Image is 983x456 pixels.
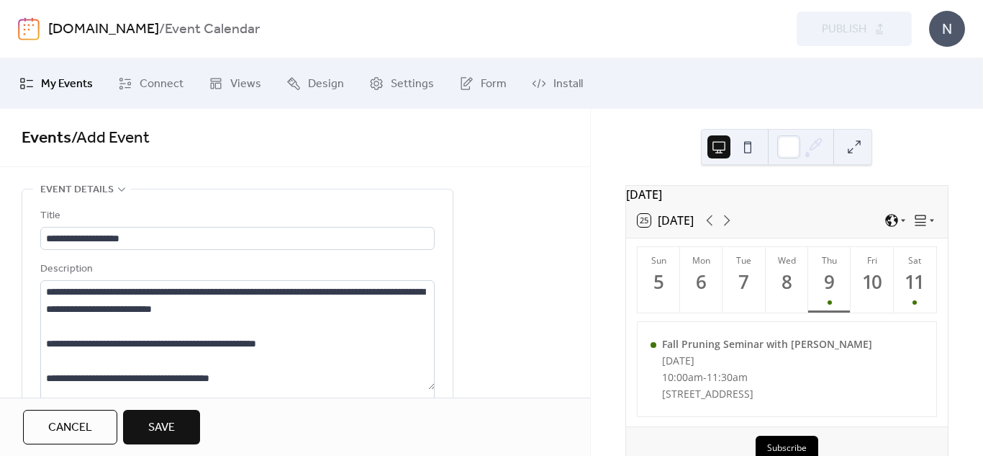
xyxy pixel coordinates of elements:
button: Sun5 [638,247,680,313]
span: Design [308,76,344,93]
button: Cancel [23,410,117,444]
div: 5 [647,270,671,294]
span: Install [553,76,583,93]
div: Sat [898,254,932,267]
a: Install [521,64,594,103]
div: 10 [861,270,884,294]
span: Views [230,76,261,93]
span: 10:00am [662,370,703,384]
button: Fri10 [851,247,893,313]
div: [DATE] [662,354,872,367]
div: Thu [812,254,846,267]
span: Event details [40,182,114,199]
div: 11 [903,270,927,294]
div: [STREET_ADDRESS] [662,387,872,401]
button: Tue7 [722,247,765,313]
a: Connect [107,64,194,103]
span: Cancel [48,419,92,437]
button: Wed8 [766,247,808,313]
b: / [159,16,165,43]
div: Wed [770,254,804,267]
a: My Events [9,64,104,103]
button: 25[DATE] [633,210,699,231]
div: 6 [689,270,713,294]
span: Save [148,419,175,437]
button: Sat11 [894,247,936,313]
a: Design [276,64,355,103]
a: Views [198,64,272,103]
div: 7 [733,270,756,294]
button: Mon6 [680,247,722,313]
span: Settings [391,76,434,93]
div: [DATE] [626,186,948,203]
div: Mon [684,254,718,267]
a: Events [22,122,71,154]
a: [DOMAIN_NAME] [48,16,159,43]
span: Connect [140,76,184,93]
div: 9 [817,270,841,294]
span: Form [481,76,507,93]
button: Thu9 [808,247,851,313]
a: Form [448,64,517,103]
div: Title [40,207,432,225]
div: Fall Pruning Seminar with [PERSON_NAME] [662,337,872,351]
span: 11:30am [707,370,748,384]
a: Settings [358,64,445,103]
span: - [703,370,707,384]
div: N [929,11,965,47]
div: Sun [642,254,676,267]
div: Description [40,261,432,278]
span: / Add Event [71,122,150,154]
div: Tue [727,254,761,267]
img: logo [18,17,40,40]
div: 8 [775,270,799,294]
span: My Events [41,76,93,93]
b: Event Calendar [165,16,260,43]
button: Save [123,410,200,444]
div: Fri [855,254,889,267]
